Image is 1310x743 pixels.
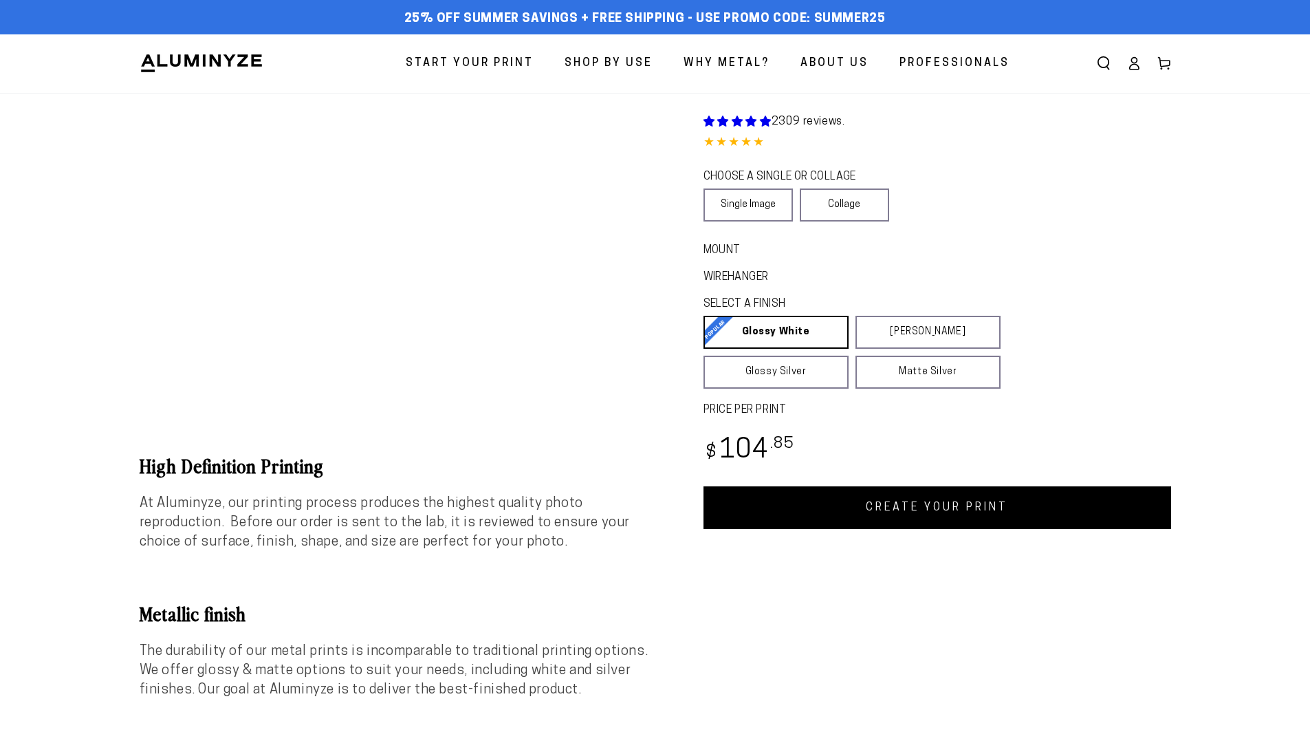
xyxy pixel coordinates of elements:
span: Shop By Use [565,54,653,74]
b: High Definition Printing [140,452,324,478]
span: The durability of our metal prints is incomparable to traditional printing options. We offer glos... [140,645,651,697]
bdi: 104 [703,438,795,464]
b: Metallic finish [140,600,246,626]
a: Collage [800,189,889,222]
a: Single Image [703,189,793,222]
span: About Us [800,54,869,74]
a: Matte Silver [855,356,1001,389]
span: Professionals [899,54,1009,74]
img: Aluminyze [140,53,263,74]
legend: SELECT A FINISH [703,297,968,312]
a: [PERSON_NAME] [855,316,1001,349]
label: PRICE PER PRINT [703,402,1171,418]
media-gallery: Gallery Viewer [140,93,655,437]
span: 25% off Summer Savings + Free Shipping - Use Promo Code: SUMMER25 [404,12,886,27]
a: Shop By Use [554,45,663,82]
a: Glossy White [703,316,849,349]
a: Why Metal? [673,45,780,82]
a: Start Your Print [395,45,544,82]
span: $ [706,444,717,462]
span: At Aluminyze, our printing process produces the highest quality photo reproduction. Before our or... [140,497,631,549]
span: Why Metal? [684,54,769,74]
legend: CHOOSE A SINGLE OR COLLAGE [703,169,877,185]
a: About Us [790,45,879,82]
span: Start Your Print [406,54,534,74]
summary: Search our site [1089,48,1119,78]
a: CREATE YOUR PRINT [703,486,1171,529]
sup: .85 [770,436,795,452]
legend: WireHanger [703,270,743,286]
a: Professionals [889,45,1020,82]
legend: Mount [703,243,727,259]
div: 4.85 out of 5.0 stars [703,133,1171,153]
a: Glossy Silver [703,356,849,389]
